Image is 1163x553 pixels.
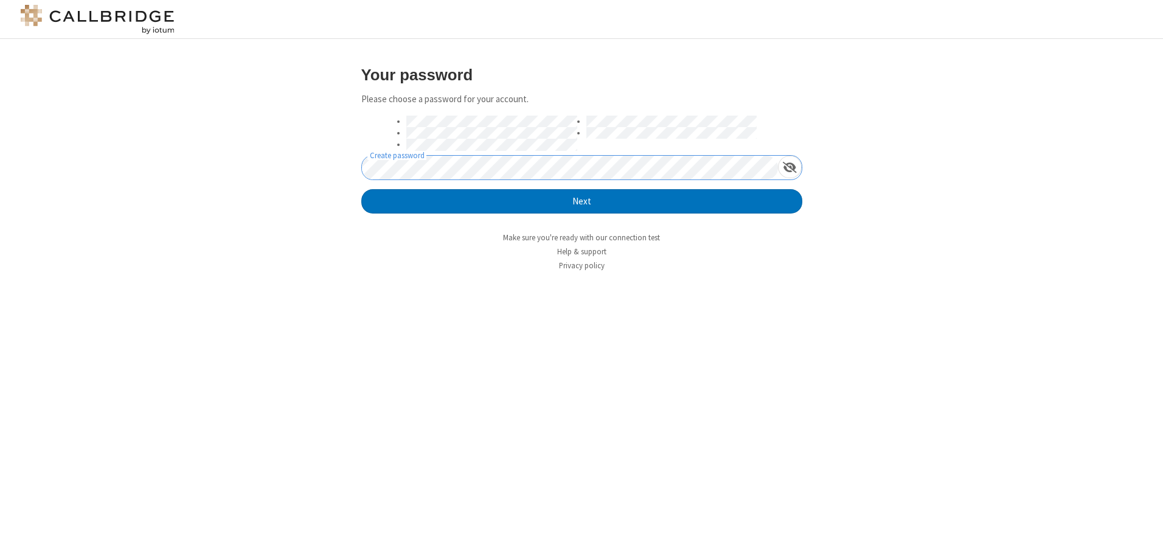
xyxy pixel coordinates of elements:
p: Please choose a password for your account. [361,92,802,106]
div: Show password [778,156,802,178]
a: Privacy policy [559,260,605,271]
img: logo@2x.png [18,5,176,34]
a: Help & support [557,246,606,257]
a: Make sure you're ready with our connection test [503,232,660,243]
h3: Your password [361,66,802,83]
input: Create password [362,156,778,179]
button: Next [361,189,802,214]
